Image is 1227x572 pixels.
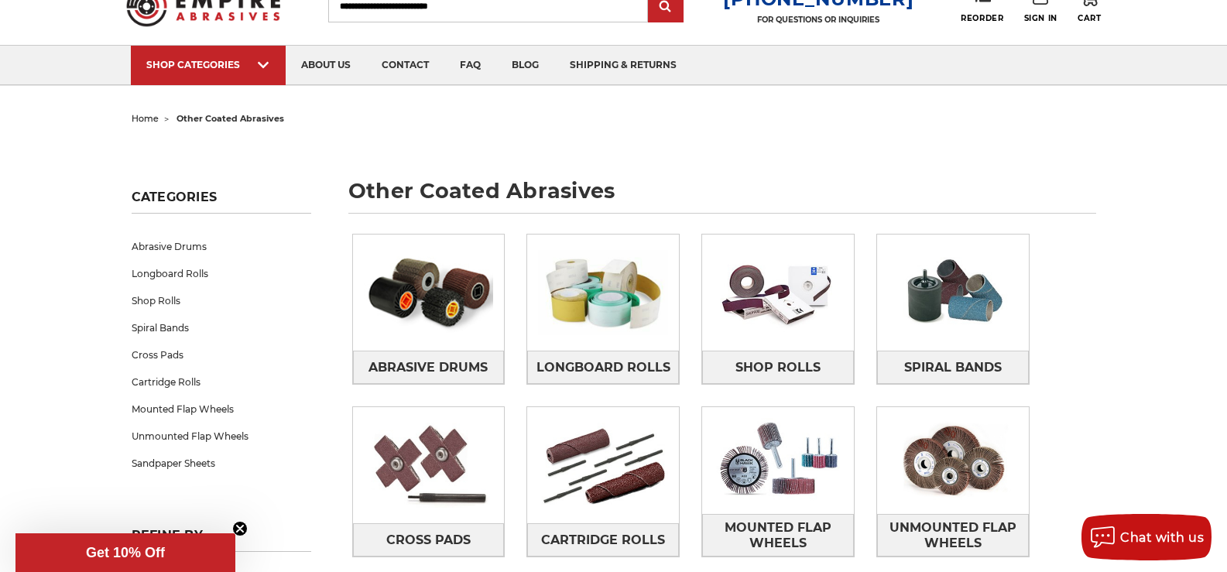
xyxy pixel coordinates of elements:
[904,355,1002,381] span: Spiral Bands
[132,368,311,396] a: Cartridge Rolls
[1024,13,1057,23] span: Sign In
[86,545,165,560] span: Get 10% Off
[702,351,854,384] a: Shop Rolls
[554,46,692,85] a: shipping & returns
[527,523,679,557] a: Cartridge Rolls
[541,527,665,553] span: Cartridge Rolls
[353,351,505,384] a: Abrasive Drums
[132,287,311,314] a: Shop Rolls
[536,355,670,381] span: Longboard Rolls
[132,260,311,287] a: Longboard Rolls
[286,46,366,85] a: about us
[386,527,471,553] span: Cross Pads
[877,407,1029,514] img: Unmounted Flap Wheels
[132,450,311,477] a: Sandpaper Sheets
[353,239,505,346] img: Abrasive Drums
[735,355,821,381] span: Shop Rolls
[132,233,311,260] a: Abrasive Drums
[878,515,1028,557] span: Unmounted Flap Wheels
[1120,530,1204,545] span: Chat with us
[368,355,488,381] span: Abrasive Drums
[132,423,311,450] a: Unmounted Flap Wheels
[702,407,854,514] img: Mounted Flap Wheels
[877,239,1029,346] img: Spiral Bands
[527,239,679,346] img: Longboard Rolls
[132,396,311,423] a: Mounted Flap Wheels
[132,190,311,214] h5: Categories
[703,515,853,557] span: Mounted Flap Wheels
[146,59,270,70] div: SHOP CATEGORIES
[353,523,505,557] a: Cross Pads
[723,15,913,25] p: FOR QUESTIONS OR INQUIRIES
[15,533,235,572] div: Get 10% OffClose teaser
[527,412,679,519] img: Cartridge Rolls
[177,113,284,124] span: other coated abrasives
[444,46,496,85] a: faq
[961,13,1003,23] span: Reorder
[1078,13,1101,23] span: Cart
[132,341,311,368] a: Cross Pads
[877,351,1029,384] a: Spiral Bands
[366,46,444,85] a: contact
[1081,514,1212,560] button: Chat with us
[353,412,505,519] img: Cross Pads
[132,528,311,552] h5: Refine by
[527,351,679,384] a: Longboard Rolls
[702,239,854,346] img: Shop Rolls
[132,314,311,341] a: Spiral Bands
[348,180,1096,214] h1: other coated abrasives
[232,521,248,536] button: Close teaser
[877,514,1029,557] a: Unmounted Flap Wheels
[702,514,854,557] a: Mounted Flap Wheels
[132,113,159,124] a: home
[496,46,554,85] a: blog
